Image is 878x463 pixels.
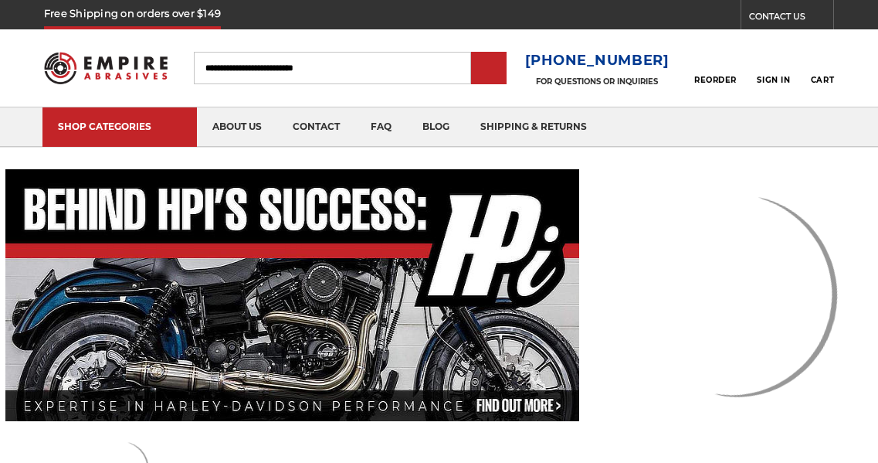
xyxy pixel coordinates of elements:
[42,107,197,147] a: SHOP CATEGORIES
[694,75,737,85] span: Reorder
[58,121,181,132] div: SHOP CATEGORIES
[525,77,670,87] p: FOR QUESTIONS OR INQUIRIES
[407,107,465,147] a: blog
[5,169,579,421] img: Banner for an interview featuring Horsepower Inc who makes Harley performance upgrades featured o...
[197,107,277,147] a: about us
[757,75,790,85] span: Sign In
[44,44,168,93] img: Empire Abrasives
[694,51,737,84] a: Reorder
[811,51,834,85] a: Cart
[473,53,504,84] input: Submit
[525,49,670,72] a: [PHONE_NUMBER]
[595,169,873,421] img: promo banner for custom belts.
[749,8,833,29] a: CONTACT US
[465,107,602,147] a: shipping & returns
[277,107,355,147] a: contact
[811,75,834,85] span: Cart
[355,107,407,147] a: faq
